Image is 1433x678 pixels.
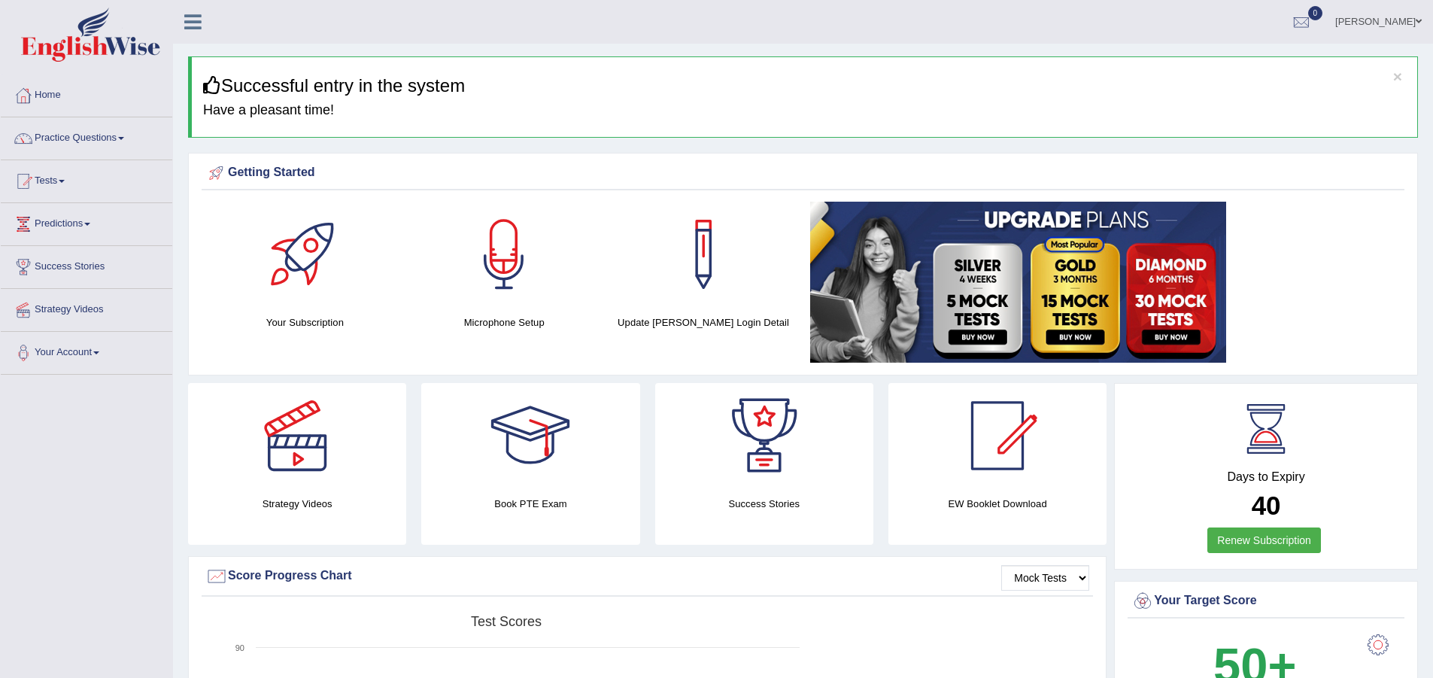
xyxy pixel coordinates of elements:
h3: Successful entry in the system [203,76,1406,96]
a: Practice Questions [1,117,172,155]
a: Renew Subscription [1207,528,1321,553]
h4: Microphone Setup [412,315,597,330]
h4: Your Subscription [213,315,397,330]
button: × [1393,68,1402,84]
h4: Days to Expiry [1131,470,1401,484]
h4: EW Booklet Download [888,496,1107,512]
a: Your Account [1,332,172,369]
div: Score Progress Chart [205,565,1089,588]
span: 0 [1308,6,1323,20]
h4: Have a pleasant time! [203,103,1406,118]
a: Strategy Videos [1,289,172,327]
div: Getting Started [205,162,1401,184]
a: Home [1,74,172,112]
h4: Success Stories [655,496,873,512]
h4: Strategy Videos [188,496,406,512]
img: small5.jpg [810,202,1226,363]
a: Success Stories [1,246,172,284]
b: 40 [1252,491,1281,520]
div: Your Target Score [1131,590,1401,613]
h4: Update [PERSON_NAME] Login Detail [612,315,796,330]
tspan: Test scores [471,614,542,629]
h4: Book PTE Exam [421,496,639,512]
a: Predictions [1,203,172,241]
text: 90 [235,643,244,652]
a: Tests [1,160,172,198]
